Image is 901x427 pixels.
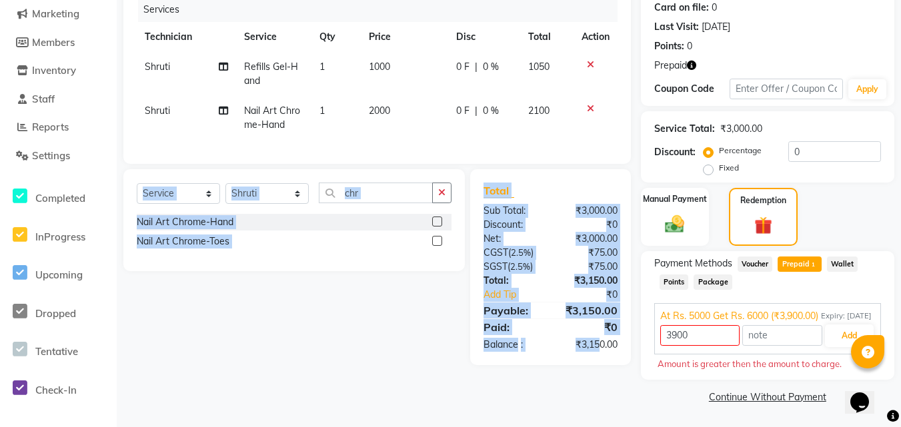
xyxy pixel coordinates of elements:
[236,22,311,52] th: Service
[720,122,762,136] div: ₹3,000.00
[3,7,113,22] a: Marketing
[475,60,478,74] span: |
[730,79,843,99] input: Enter Offer / Coupon Code
[474,338,550,352] div: Balance :
[369,105,390,117] span: 2000
[35,192,85,205] span: Completed
[448,22,520,52] th: Disc
[659,213,690,235] img: _cash.svg
[825,324,874,347] button: Add
[845,374,888,414] iframe: chat widget
[848,79,886,99] button: Apply
[3,92,113,107] a: Staff
[712,1,717,15] div: 0
[643,193,707,205] label: Manual Payment
[511,247,531,258] span: 2.5%
[821,310,872,322] span: Expiry: [DATE]
[35,230,85,243] span: InProgress
[32,7,79,20] span: Marketing
[474,260,550,274] div: ( )
[738,256,773,272] span: Voucher
[474,274,550,288] div: Total:
[319,61,325,73] span: 1
[35,345,78,358] span: Tentative
[3,120,113,135] a: Reports
[740,195,786,207] label: Redemption
[244,61,298,87] span: Refills Gel-Hand
[474,319,550,335] div: Paid:
[550,302,627,318] div: ₹3,150.00
[550,218,627,232] div: ₹0
[564,288,628,302] div: ₹0
[32,36,75,49] span: Members
[35,384,77,396] span: Check-In
[654,122,715,136] div: Service Total:
[550,246,627,260] div: ₹75.00
[145,105,170,117] span: Shruti
[660,325,740,346] input: Amount
[145,61,170,73] span: Shruti
[719,145,762,157] label: Percentage
[484,184,514,198] span: Total
[644,390,892,404] a: Continue Without Payment
[702,20,730,34] div: [DATE]
[137,234,229,248] div: Nail Art Chrome-Toes
[694,274,732,290] span: Package
[654,256,732,270] span: Payment Methods
[35,268,83,281] span: Upcoming
[474,232,550,246] div: Net:
[574,22,618,52] th: Action
[474,204,550,218] div: Sub Total:
[3,149,113,164] a: Settings
[483,60,499,74] span: 0 %
[654,20,699,34] div: Last Visit:
[749,214,778,237] img: _gift.svg
[528,61,550,73] span: 1050
[474,246,550,260] div: ( )
[810,262,817,270] span: 1
[654,39,684,53] div: Points:
[654,145,696,159] div: Discount:
[483,104,499,118] span: 0 %
[474,302,550,318] div: Payable:
[319,105,325,117] span: 1
[456,60,470,74] span: 0 F
[550,338,627,352] div: ₹3,150.00
[474,288,563,302] a: Add Tip
[484,260,508,272] span: SGST
[550,232,627,246] div: ₹3,000.00
[3,35,113,51] a: Members
[742,325,822,346] input: note
[3,63,113,79] a: Inventory
[319,183,433,203] input: Search or Scan
[550,260,627,274] div: ₹75.00
[550,274,627,288] div: ₹3,150.00
[361,22,448,52] th: Price
[654,82,730,96] div: Coupon Code
[32,93,55,105] span: Staff
[32,121,69,133] span: Reports
[658,358,878,371] div: Amount is greater then the amount to charge.
[137,22,236,52] th: Technician
[32,64,76,77] span: Inventory
[137,215,233,229] div: Nail Art Chrome-Hand
[520,22,574,52] th: Total
[654,1,709,15] div: Card on file:
[474,218,550,232] div: Discount:
[484,246,508,258] span: CGST
[311,22,361,52] th: Qty
[654,59,687,73] span: Prepaid
[244,105,300,131] span: Nail Art Chrome-Hand
[528,105,550,117] span: 2100
[827,256,858,272] span: Wallet
[475,104,478,118] span: |
[660,309,818,323] span: At Rs. 5000 Get Rs. 6000 (₹3,900.00)
[660,274,689,290] span: Points
[719,162,739,174] label: Fixed
[32,149,70,162] span: Settings
[550,319,627,335] div: ₹0
[35,307,76,320] span: Dropped
[778,256,821,272] span: Prepaid
[687,39,692,53] div: 0
[510,261,530,272] span: 2.5%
